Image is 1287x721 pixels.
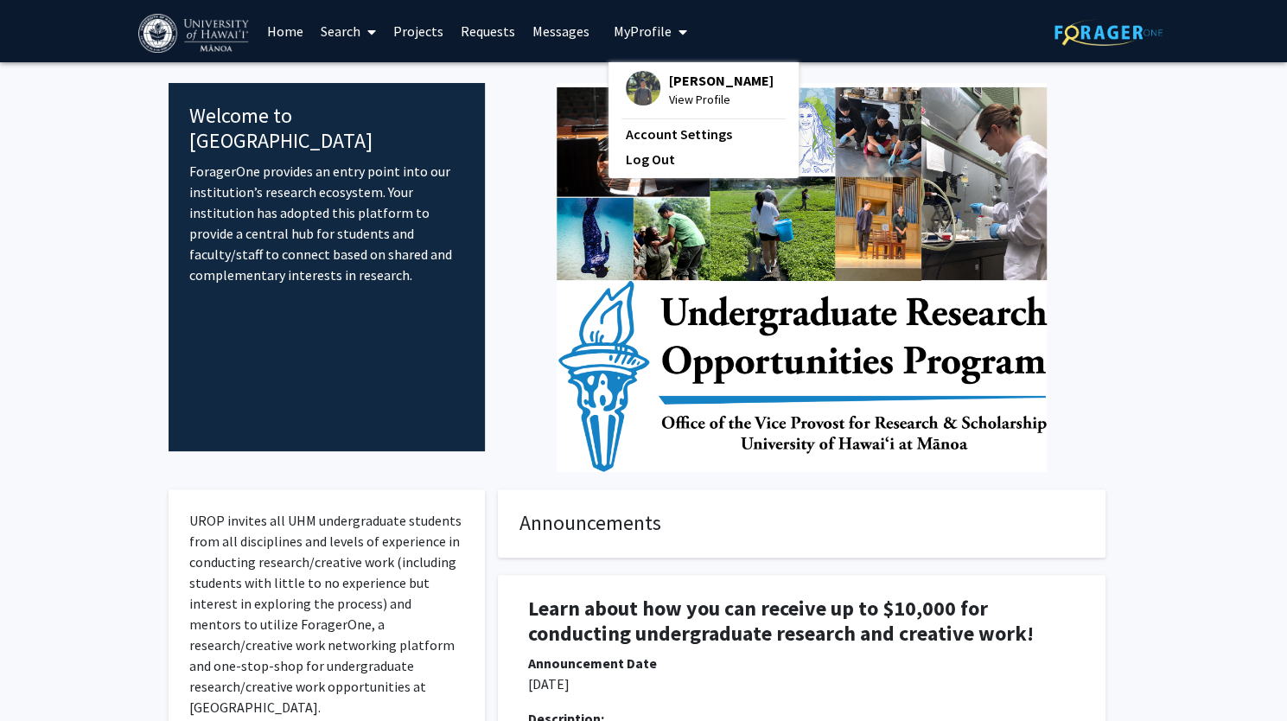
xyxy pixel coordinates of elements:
[312,1,385,61] a: Search
[452,1,524,61] a: Requests
[614,22,672,40] span: My Profile
[519,511,1084,536] h4: Announcements
[1054,19,1163,46] img: ForagerOne Logo
[385,1,452,61] a: Projects
[669,90,774,109] span: View Profile
[528,673,1075,694] p: [DATE]
[626,71,774,109] div: Profile Picture[PERSON_NAME]View Profile
[626,124,781,144] a: Account Settings
[189,104,465,154] h4: Welcome to [GEOGRAPHIC_DATA]
[626,149,781,169] a: Log Out
[138,14,252,53] img: University of Hawaiʻi at Mānoa Logo
[13,643,73,708] iframe: Chat
[626,71,660,105] img: Profile Picture
[528,597,1075,647] h1: Learn about how you can receive up to $10,000 for conducting undergraduate research and creative ...
[189,161,465,285] p: ForagerOne provides an entry point into our institution’s research ecosystem. Your institution ha...
[528,653,1075,673] div: Announcement Date
[669,71,774,90] span: [PERSON_NAME]
[189,510,465,718] p: UROP invites all UHM undergraduate students from all disciplines and levels of experience in cond...
[524,1,598,61] a: Messages
[258,1,312,61] a: Home
[557,83,1047,472] img: Cover Image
